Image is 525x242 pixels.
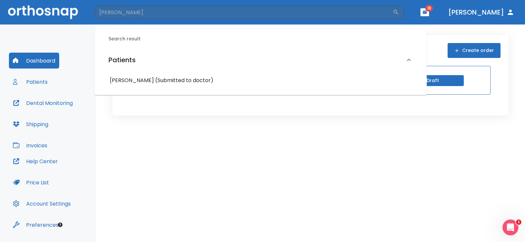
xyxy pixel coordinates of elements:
[9,95,77,111] button: Dental Monitoring
[516,219,521,225] span: 1
[9,196,75,212] button: Account Settings
[9,53,59,69] button: Dashboard
[503,219,518,235] iframe: Intercom live chat
[9,217,63,233] button: Preferences
[101,48,421,72] div: Patients
[109,55,136,65] h6: Patients
[9,116,52,132] button: Shipping
[9,137,51,153] button: Invoices
[8,5,78,19] img: Orthosnap
[95,6,393,19] input: Search by Patient Name or Case #
[9,153,62,169] button: Help Center
[9,174,53,190] button: Price List
[110,76,412,85] h6: [PERSON_NAME] (Submitted to doctor)
[57,222,63,228] div: Tooltip anchor
[448,43,501,58] button: Create order
[446,6,517,18] button: [PERSON_NAME]
[425,5,433,12] span: 18
[9,74,52,90] button: Patients
[109,35,421,43] h6: Search result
